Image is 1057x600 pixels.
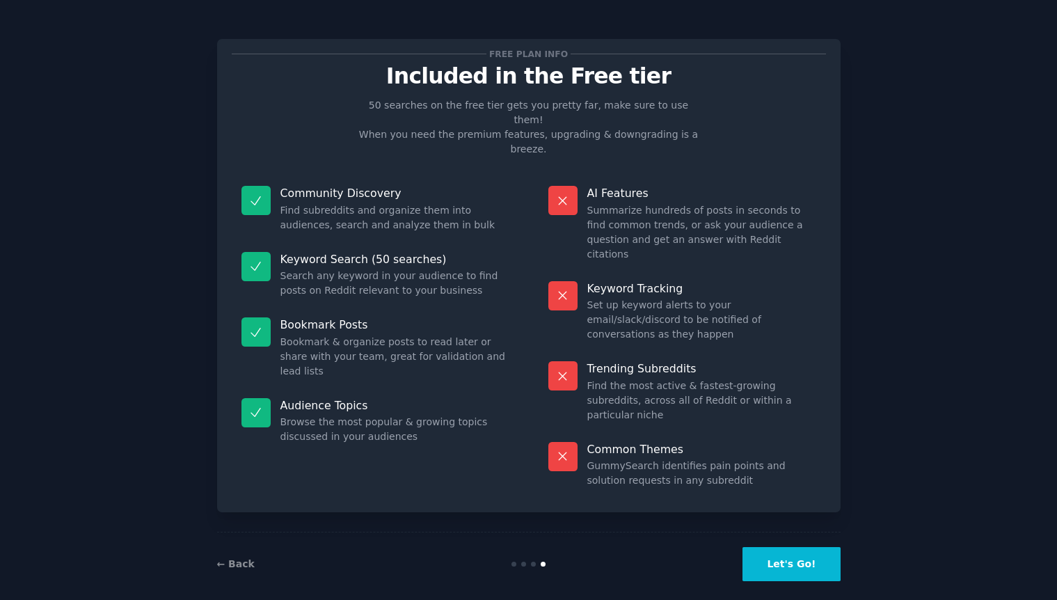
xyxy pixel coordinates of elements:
[587,379,816,423] dd: Find the most active & fastest-growing subreddits, across all of Reddit or within a particular niche
[280,415,509,444] dd: Browse the most popular & growing topics discussed in your audiences
[486,47,570,61] span: Free plan info
[587,281,816,296] p: Keyword Tracking
[587,203,816,262] dd: Summarize hundreds of posts in seconds to find common trends, or ask your audience a question and...
[587,459,816,488] dd: GummySearch identifies pain points and solution requests in any subreddit
[353,98,704,157] p: 50 searches on the free tier gets you pretty far, make sure to use them! When you need the premiu...
[742,547,840,581] button: Let's Go!
[587,361,816,376] p: Trending Subreddits
[280,186,509,200] p: Community Discovery
[280,269,509,298] dd: Search any keyword in your audience to find posts on Reddit relevant to your business
[280,252,509,267] p: Keyword Search (50 searches)
[280,317,509,332] p: Bookmark Posts
[587,442,816,457] p: Common Themes
[280,398,509,413] p: Audience Topics
[217,558,255,569] a: ← Back
[280,203,509,232] dd: Find subreddits and organize them into audiences, search and analyze them in bulk
[587,186,816,200] p: AI Features
[232,64,826,88] p: Included in the Free tier
[587,298,816,342] dd: Set up keyword alerts to your email/slack/discord to be notified of conversations as they happen
[280,335,509,379] dd: Bookmark & organize posts to read later or share with your team, great for validation and lead lists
